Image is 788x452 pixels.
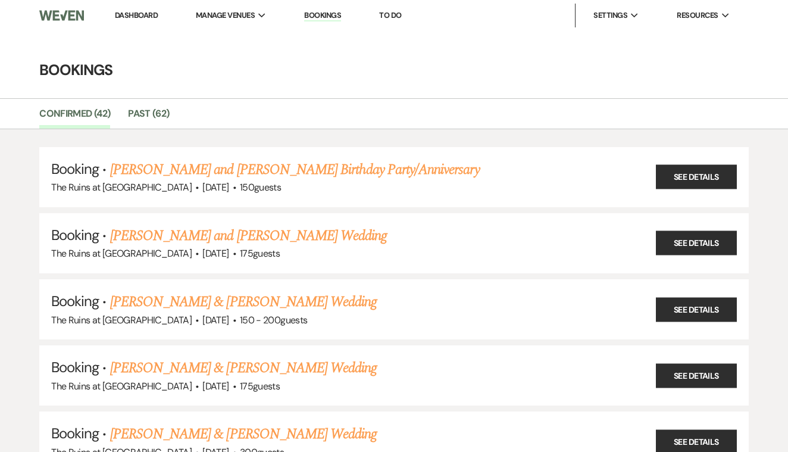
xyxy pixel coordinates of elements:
a: See Details [656,231,737,255]
span: Booking [51,292,99,310]
span: The Ruins at [GEOGRAPHIC_DATA] [51,380,192,392]
span: [DATE] [202,181,229,194]
a: [PERSON_NAME] & [PERSON_NAME] Wedding [110,423,377,445]
a: [PERSON_NAME] and [PERSON_NAME] Birthday Party/Anniversary [110,159,480,180]
span: 150 - 200 guests [240,314,307,326]
span: [DATE] [202,380,229,392]
a: To Do [379,10,401,20]
span: [DATE] [202,247,229,260]
a: See Details [656,363,737,388]
span: The Ruins at [GEOGRAPHIC_DATA] [51,314,192,326]
span: [DATE] [202,314,229,326]
a: Confirmed (42) [39,106,110,129]
span: 175 guests [240,247,280,260]
span: Manage Venues [196,10,255,21]
span: 150 guests [240,181,281,194]
a: Past (62) [128,106,169,129]
img: Weven Logo [39,3,84,28]
a: [PERSON_NAME] & [PERSON_NAME] Wedding [110,291,377,313]
a: Dashboard [115,10,158,20]
a: [PERSON_NAME] & [PERSON_NAME] Wedding [110,357,377,379]
span: Booking [51,358,99,376]
span: Booking [51,160,99,178]
a: [PERSON_NAME] and [PERSON_NAME] Wedding [110,225,387,247]
span: 175 guests [240,380,280,392]
span: Booking [51,424,99,442]
a: See Details [656,297,737,322]
span: Resources [677,10,718,21]
span: Booking [51,226,99,244]
a: See Details [656,165,737,189]
span: The Ruins at [GEOGRAPHIC_DATA] [51,181,192,194]
span: Settings [593,10,627,21]
span: The Ruins at [GEOGRAPHIC_DATA] [51,247,192,260]
a: Bookings [304,10,341,21]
